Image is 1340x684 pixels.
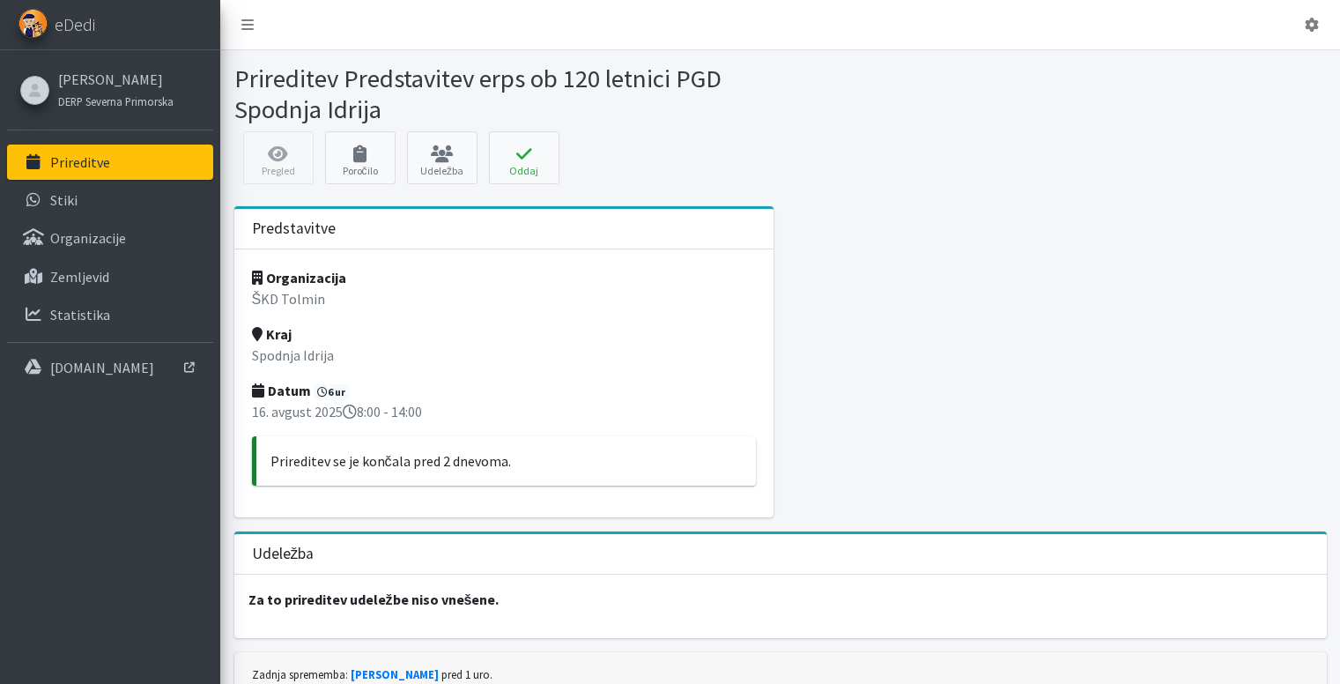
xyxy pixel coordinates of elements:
a: [PERSON_NAME] [351,667,439,681]
p: Stiki [50,191,78,209]
p: 16. avgust 2025 8:00 - 14:00 [252,401,757,422]
a: DERP Severna Primorska [58,90,174,111]
h3: Predstavitve [252,219,336,238]
p: Prireditve [50,153,110,171]
p: Statistika [50,306,110,323]
p: Spodnja Idrija [252,345,757,366]
small: Zadnja sprememba: pred 1 uro. [252,667,492,681]
a: [PERSON_NAME] [58,69,174,90]
h1: Prireditev Predstavitev erps ob 120 letnici PGD Spodnja Idrija [234,63,774,124]
strong: Organizacija [252,269,346,286]
p: [DOMAIN_NAME] [50,359,154,376]
h3: Udeležba [252,545,315,563]
a: Poročilo [325,131,396,184]
strong: Datum [252,382,311,399]
p: Organizacije [50,229,126,247]
a: Udeležba [407,131,478,184]
img: eDedi [19,9,48,38]
a: Prireditve [7,145,213,180]
strong: Kraj [252,325,292,343]
a: Zemljevid [7,259,213,294]
button: Oddaj [489,131,559,184]
a: Statistika [7,297,213,332]
p: Prireditev se je končala pred 2 dnevoma. [270,450,743,472]
strong: Za to prireditev udeležbe niso vnešene. [248,591,500,608]
a: Organizacije [7,220,213,256]
span: eDedi [55,11,95,38]
span: 6 ur [314,384,351,400]
small: DERP Severna Primorska [58,94,174,108]
a: Stiki [7,182,213,218]
p: ŠKD Tolmin [252,288,757,309]
a: [DOMAIN_NAME] [7,350,213,385]
p: Zemljevid [50,268,109,286]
